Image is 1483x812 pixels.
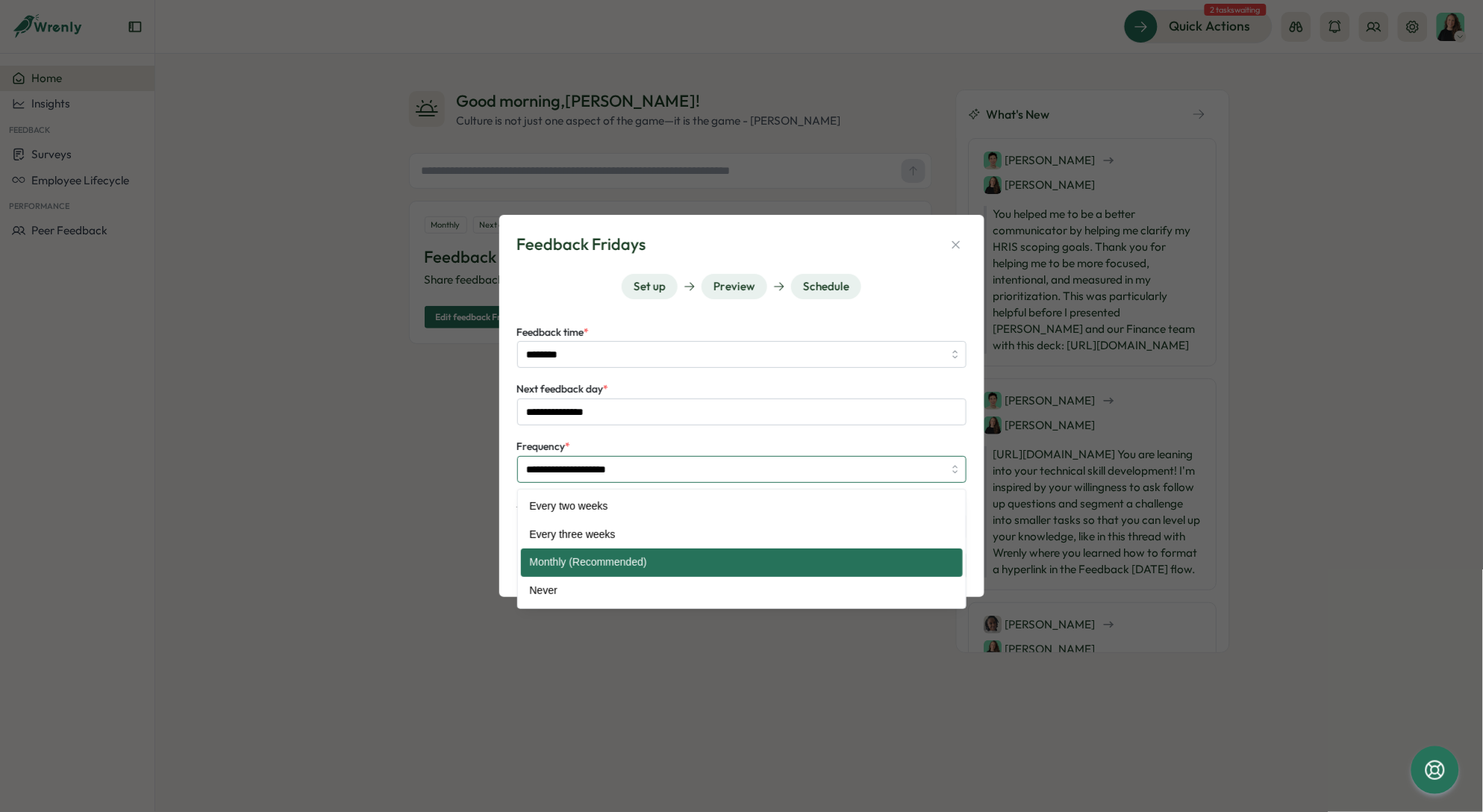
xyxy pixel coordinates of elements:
[521,493,963,521] div: Every two weeks
[702,274,767,299] button: Preview
[521,521,963,549] div: Every three weeks
[521,577,963,605] div: Never
[622,274,678,299] button: Set up
[517,325,590,341] label: Feedback time
[517,439,571,455] label: Frequency
[521,549,963,577] div: Monthly (Recommended)
[517,233,646,256] h3: Feedback Fridays
[791,274,861,299] button: Schedule
[517,381,609,398] label: Next feedback day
